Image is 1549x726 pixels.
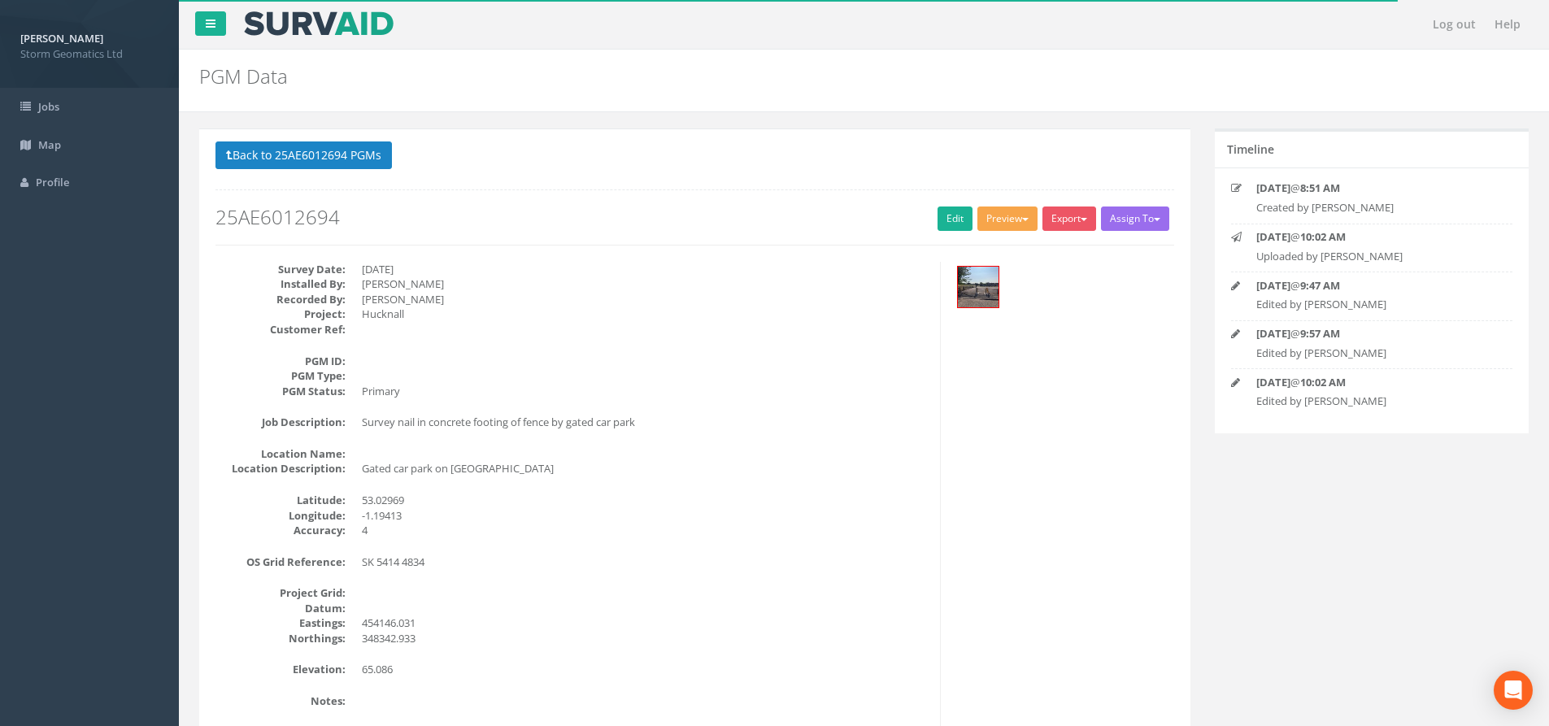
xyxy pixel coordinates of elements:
dd: Gated car park on [GEOGRAPHIC_DATA] [362,461,928,476]
p: Edited by [PERSON_NAME] [1256,393,1487,409]
dt: Recorded By: [215,292,346,307]
dd: 4 [362,523,928,538]
dt: OS Grid Reference: [215,554,346,570]
dt: Eastings: [215,615,346,631]
dt: Latitude: [215,493,346,508]
strong: 10:02 AM [1300,375,1346,389]
dd: Survey nail in concrete footing of fence by gated car park [362,415,928,430]
dd: 65.086 [362,662,928,677]
dt: Notes: [215,693,346,709]
p: @ [1256,180,1487,196]
p: Edited by [PERSON_NAME] [1256,346,1487,361]
dt: Survey Date: [215,262,346,277]
h2: PGM Data [199,66,1303,87]
p: @ [1256,229,1487,245]
p: Edited by [PERSON_NAME] [1256,297,1487,312]
p: @ [1256,278,1487,293]
div: Open Intercom Messenger [1494,671,1533,710]
dd: 454146.031 [362,615,928,631]
button: Preview [977,206,1038,231]
p: Uploaded by [PERSON_NAME] [1256,249,1487,264]
strong: 9:47 AM [1300,278,1340,293]
dt: PGM Type: [215,368,346,384]
dt: Customer Ref: [215,322,346,337]
dd: 348342.933 [362,631,928,646]
dt: Project: [215,306,346,322]
dd: 53.02969 [362,493,928,508]
h5: Timeline [1227,143,1274,155]
strong: 9:57 AM [1300,326,1340,341]
dt: Installed By: [215,276,346,292]
strong: 10:02 AM [1300,229,1346,244]
dd: Hucknall [362,306,928,322]
p: @ [1256,375,1487,390]
button: Back to 25AE6012694 PGMs [215,141,392,169]
dd: SK 5414 4834 [362,554,928,570]
dt: Job Description: [215,415,346,430]
h2: 25AE6012694 [215,206,1174,228]
dt: Project Grid: [215,585,346,601]
p: Created by [PERSON_NAME] [1256,200,1487,215]
dt: PGM ID: [215,354,346,369]
strong: [DATE] [1256,326,1290,341]
strong: [DATE] [1256,229,1290,244]
dt: Accuracy: [215,523,346,538]
strong: 8:51 AM [1300,180,1340,195]
dd: [PERSON_NAME] [362,292,928,307]
dd: -1.19413 [362,508,928,524]
dt: Location Name: [215,446,346,462]
span: Storm Geomatics Ltd [20,46,159,62]
strong: [DATE] [1256,180,1290,195]
dt: PGM Status: [215,384,346,399]
dd: Primary [362,384,928,399]
span: Jobs [38,99,59,114]
span: Map [38,137,61,152]
a: Edit [938,206,972,231]
dd: [PERSON_NAME] [362,276,928,292]
button: Assign To [1101,206,1169,231]
dt: Northings: [215,631,346,646]
a: [PERSON_NAME] Storm Geomatics Ltd [20,27,159,61]
dt: Location Description: [215,461,346,476]
dt: Datum: [215,601,346,616]
strong: [DATE] [1256,375,1290,389]
dd: [DATE] [362,262,928,277]
p: @ [1256,326,1487,341]
strong: [PERSON_NAME] [20,31,103,46]
button: Export [1042,206,1096,231]
strong: [DATE] [1256,278,1290,293]
img: eb700b50-93ea-fba8-962d-dc70c293a21f_66c8bcd8-a9db-4573-d9c2-e36f742c2e23_thumb.jpg [958,267,999,307]
dt: Elevation: [215,662,346,677]
span: Profile [36,175,69,189]
dt: Longitude: [215,508,346,524]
